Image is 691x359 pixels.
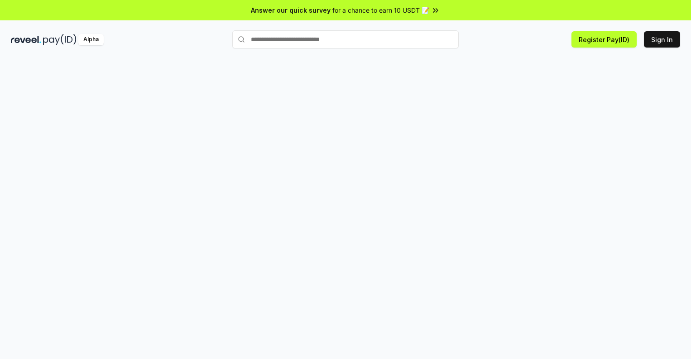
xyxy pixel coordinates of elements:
[43,34,77,45] img: pay_id
[11,34,41,45] img: reveel_dark
[332,5,429,15] span: for a chance to earn 10 USDT 📝
[251,5,331,15] span: Answer our quick survey
[78,34,104,45] div: Alpha
[644,31,680,48] button: Sign In
[571,31,637,48] button: Register Pay(ID)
